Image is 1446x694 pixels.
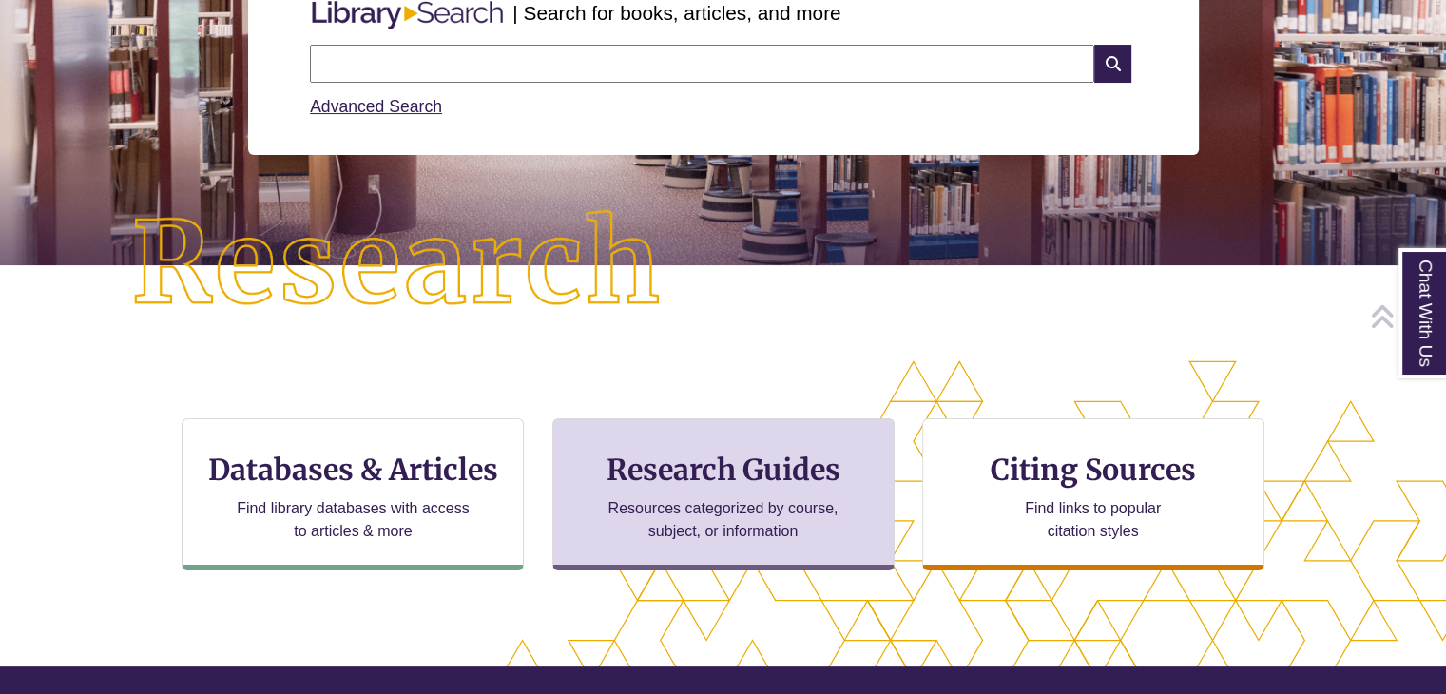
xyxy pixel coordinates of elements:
[1370,303,1441,329] a: Back to Top
[569,452,878,488] h3: Research Guides
[552,418,895,570] a: Research Guides Resources categorized by course, subject, or information
[599,497,847,543] p: Resources categorized by course, subject, or information
[977,452,1209,488] h3: Citing Sources
[72,151,723,377] img: Research
[229,497,477,543] p: Find library databases with access to articles & more
[1094,45,1130,83] i: Search
[310,97,442,116] a: Advanced Search
[1000,497,1186,543] p: Find links to popular citation styles
[198,452,508,488] h3: Databases & Articles
[182,418,524,570] a: Databases & Articles Find library databases with access to articles & more
[922,418,1264,570] a: Citing Sources Find links to popular citation styles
